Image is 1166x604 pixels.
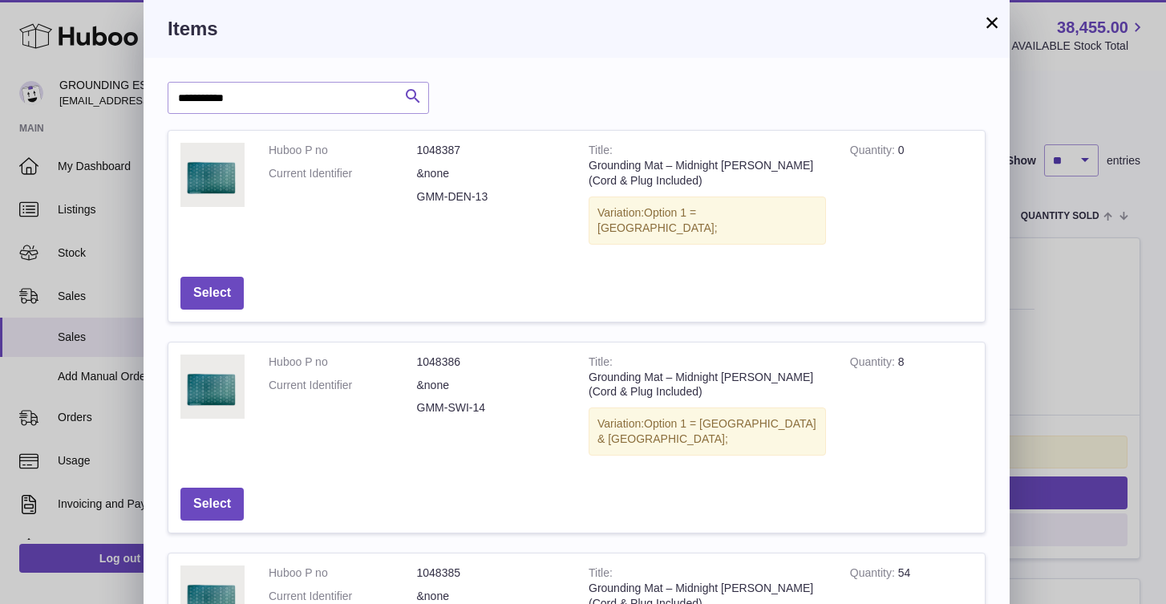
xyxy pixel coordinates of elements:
img: Grounding Mat – Midnight Moss (Cord & Plug Included) [180,143,245,207]
img: Grounding Mat – Midnight Moss (Cord & Plug Included) [180,355,245,419]
dd: &none [417,378,565,393]
strong: Quantity [850,144,898,160]
dd: GMM-SWI-14 [417,400,565,416]
dt: Current Identifier [269,378,417,393]
dd: &none [417,166,565,181]
dd: &none [417,589,565,604]
td: 0 [838,131,985,264]
strong: Title [589,355,613,372]
dd: 1048386 [417,355,565,370]
dd: 1048385 [417,565,565,581]
div: Grounding Mat – Midnight [PERSON_NAME] (Cord & Plug Included) [589,370,826,400]
strong: Quantity [850,566,898,583]
dt: Huboo P no [269,565,417,581]
button: Select [180,277,244,310]
div: Variation: [589,197,826,245]
strong: Title [589,566,613,583]
button: Select [180,488,244,521]
div: Variation: [589,407,826,456]
dt: Current Identifier [269,589,417,604]
dd: GMM-DEN-13 [417,189,565,205]
strong: Title [589,144,613,160]
span: Option 1 = [GEOGRAPHIC_DATA] & [GEOGRAPHIC_DATA]; [597,417,816,445]
button: × [982,13,1002,32]
dt: Current Identifier [269,166,417,181]
dd: 1048387 [417,143,565,158]
h3: Items [168,16,986,42]
strong: Quantity [850,355,898,372]
span: Option 1 = [GEOGRAPHIC_DATA]; [597,206,718,234]
div: Grounding Mat – Midnight [PERSON_NAME] (Cord & Plug Included) [589,158,826,188]
dt: Huboo P no [269,355,417,370]
td: 8 [838,343,985,476]
dt: Huboo P no [269,143,417,158]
